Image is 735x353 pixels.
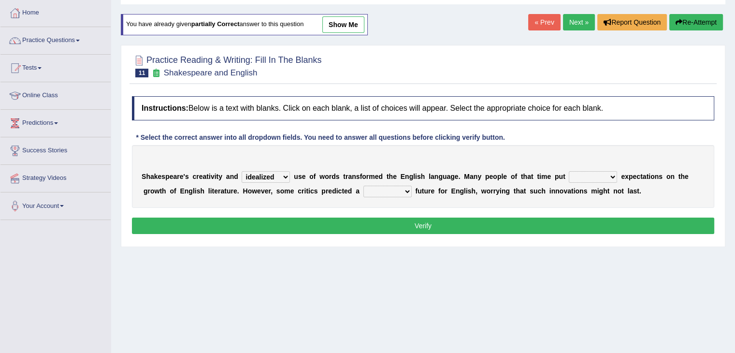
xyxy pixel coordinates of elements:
b: a [629,187,633,195]
b: Instructions: [142,104,188,112]
span: 11 [135,69,148,77]
b: a [520,187,524,195]
b: a [567,187,571,195]
b: c [310,187,314,195]
b: o [493,173,497,180]
b: r [329,173,331,180]
b: e [170,173,173,180]
b: l [193,187,195,195]
b: e [214,187,218,195]
b: u [294,173,298,180]
b: x [625,173,629,180]
b: n [434,173,439,180]
b: s [276,187,280,195]
b: e [503,173,507,180]
b: g [599,187,603,195]
b: i [215,173,216,180]
b: H [243,187,247,195]
b: m [369,173,375,180]
b: v [563,187,567,195]
b: c [192,173,196,180]
b: s [417,173,421,180]
b: g [438,173,443,180]
b: E [180,187,184,195]
b: o [487,187,491,195]
b: n [502,187,506,195]
b: t [521,173,523,180]
b: s [530,187,533,195]
b: i [574,187,576,195]
b: p [629,173,633,180]
a: Predictions [0,110,111,134]
b: u [443,173,447,180]
b: h [541,187,546,195]
b: c [538,187,542,195]
b: i [539,173,541,180]
b: g [505,187,510,195]
b: h [523,173,527,180]
b: a [527,173,531,180]
b: o [280,187,285,195]
b: l [413,173,415,180]
b: n [655,173,659,180]
b: d [234,173,238,180]
b: a [356,187,360,195]
b: w [252,187,257,195]
b: a [643,173,647,180]
b: e [621,173,625,180]
b: k [154,173,158,180]
b: t [224,187,227,195]
b: n [405,173,409,180]
b: w [154,187,159,195]
b: r [326,187,328,195]
a: Success Stories [0,137,111,162]
b: t [216,173,219,180]
b: r [302,187,304,195]
b: t [422,187,424,195]
b: r [493,187,496,195]
b: g [450,173,455,180]
b: r [445,187,447,195]
b: i [415,173,417,180]
b: h [516,187,520,195]
b: h [603,187,607,195]
b: s [197,187,201,195]
b: i [210,187,212,195]
b: n [551,187,556,195]
h4: Below is a text with blanks. Click on each blank, a list of choices will appear. Select the appro... [132,96,714,120]
b: E [401,173,405,180]
b: . [237,187,239,195]
h2: Practice Reading & Writing: Fill In The Blanks [132,53,322,77]
a: show me [322,16,364,33]
b: o [362,173,366,180]
b: n [613,187,618,195]
b: c [636,173,640,180]
b: d [331,173,336,180]
b: t [514,187,516,195]
b: r [218,187,220,195]
b: i [209,173,211,180]
b: y [477,173,481,180]
a: Practice Questions [0,27,111,51]
a: Next » [563,14,595,30]
b: . [459,173,461,180]
b: s [314,187,318,195]
b: t [387,173,389,180]
b: a [220,187,224,195]
b: t [524,187,526,195]
b: r [231,187,233,195]
b: i [304,187,306,195]
b: f [314,173,316,180]
b: s [185,173,189,180]
b: p [485,173,490,180]
b: p [555,173,559,180]
b: , [476,187,477,195]
b: o [150,187,155,195]
b: o [309,173,314,180]
b: c [338,187,342,195]
div: * Select the correct answer into all dropdown fields. You need to answer all questions before cli... [132,132,509,143]
a: Tests [0,55,111,79]
b: t [212,187,215,195]
b: t [607,187,610,195]
b: n [555,187,560,195]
